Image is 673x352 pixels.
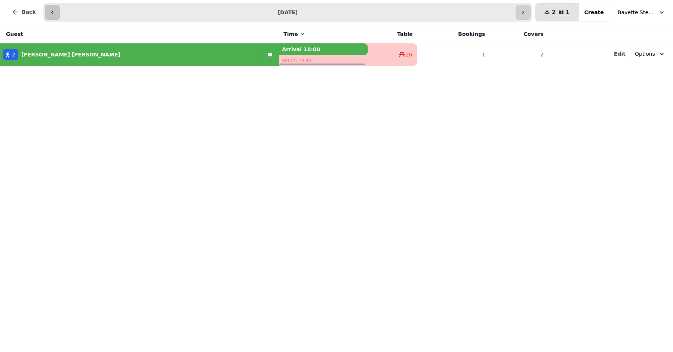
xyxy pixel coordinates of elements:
[279,43,368,55] p: Arrival 18:00
[566,9,570,15] span: 1
[283,30,305,38] button: Time
[578,3,610,21] button: Create
[6,3,42,21] button: Back
[21,51,120,58] p: [PERSON_NAME] [PERSON_NAME]
[22,9,36,15] span: Back
[535,3,578,21] button: 21
[417,25,490,43] th: Bookings
[279,55,368,66] p: Return 19:40
[614,50,626,58] button: Edit
[613,6,670,19] button: Bavette Steakhouse - [PERSON_NAME]
[584,10,604,15] span: Create
[490,43,548,66] td: 2
[12,51,15,58] span: 2
[490,25,548,43] th: Covers
[635,50,655,58] span: Options
[618,9,655,16] span: Bavette Steakhouse - [PERSON_NAME]
[368,25,417,43] th: Table
[614,51,626,56] span: Edit
[630,47,670,61] button: Options
[406,51,412,58] span: 26
[283,30,298,38] span: Time
[551,9,556,15] span: 2
[417,43,490,66] td: 1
